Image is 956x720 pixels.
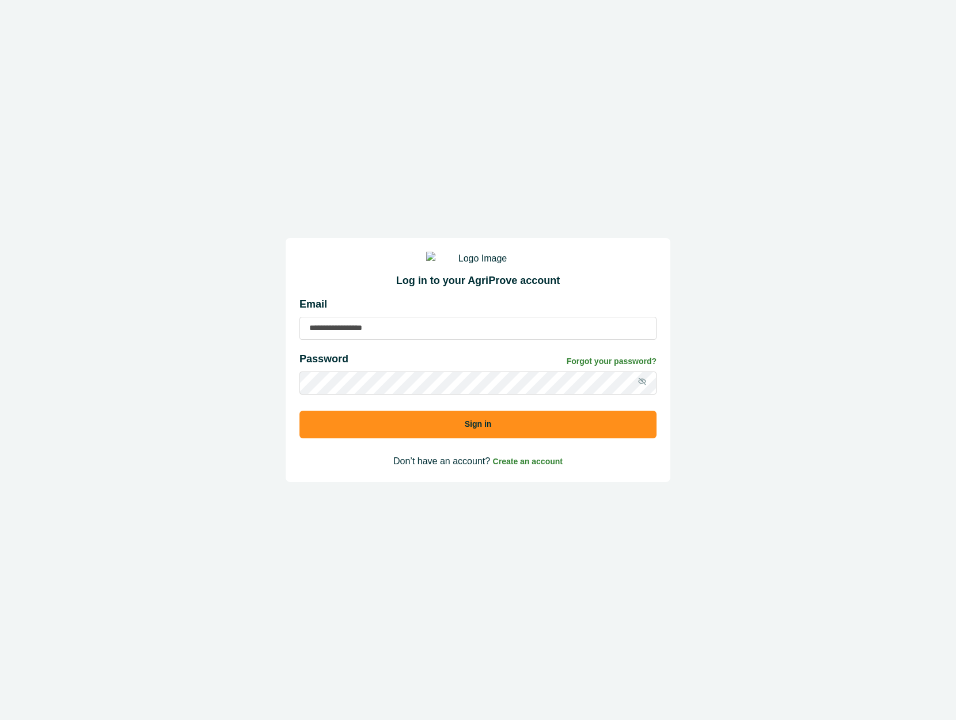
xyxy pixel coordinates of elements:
[493,456,563,466] a: Create an account
[493,457,563,466] span: Create an account
[299,351,348,367] p: Password
[299,411,657,438] button: Sign in
[426,252,530,266] img: Logo Image
[299,297,657,312] p: Email
[299,454,657,468] p: Don’t have an account?
[299,275,657,287] h2: Log in to your AgriProve account
[567,355,657,367] a: Forgot your password?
